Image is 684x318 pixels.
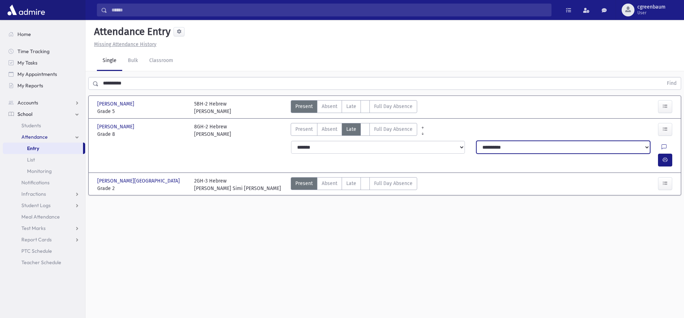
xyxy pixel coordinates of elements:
[346,103,356,110] span: Late
[21,214,60,220] span: Meal Attendance
[97,185,187,192] span: Grade 2
[17,60,37,66] span: My Tasks
[21,179,50,186] span: Notifications
[21,122,41,129] span: Students
[21,248,52,254] span: PTC Schedule
[17,99,38,106] span: Accounts
[3,165,85,177] a: Monitoring
[91,41,156,47] a: Missing Attendance History
[295,180,313,187] span: Present
[346,125,356,133] span: Late
[194,123,231,138] div: 8GH-2 Hebrew [PERSON_NAME]
[322,180,337,187] span: Absent
[3,211,85,222] a: Meal Attendance
[97,130,187,138] span: Grade 8
[295,103,313,110] span: Present
[291,177,417,192] div: AttTypes
[3,57,85,68] a: My Tasks
[637,4,665,10] span: cgreenbaum
[97,51,122,71] a: Single
[3,108,85,120] a: School
[3,97,85,108] a: Accounts
[97,108,187,115] span: Grade 5
[3,257,85,268] a: Teacher Schedule
[374,103,413,110] span: Full Day Absence
[3,177,85,188] a: Notifications
[3,188,85,200] a: Infractions
[21,191,46,197] span: Infractions
[91,26,171,38] h5: Attendance Entry
[97,100,136,108] span: [PERSON_NAME]
[107,4,551,16] input: Search
[17,111,32,117] span: School
[97,123,136,130] span: [PERSON_NAME]
[6,3,47,17] img: AdmirePro
[3,154,85,165] a: List
[27,157,35,163] span: List
[3,80,85,91] a: My Reports
[17,82,43,89] span: My Reports
[21,202,51,209] span: Student Logs
[3,120,85,131] a: Students
[295,125,313,133] span: Present
[3,46,85,57] a: Time Tracking
[21,134,48,140] span: Attendance
[637,10,665,16] span: User
[21,225,46,231] span: Test Marks
[3,200,85,211] a: Student Logs
[21,236,52,243] span: Report Cards
[3,234,85,245] a: Report Cards
[374,125,413,133] span: Full Day Absence
[144,51,179,71] a: Classroom
[122,51,144,71] a: Bulk
[322,103,337,110] span: Absent
[194,100,231,115] div: 5BH-2 Hebrew [PERSON_NAME]
[346,180,356,187] span: Late
[3,131,85,143] a: Attendance
[291,100,417,115] div: AttTypes
[3,245,85,257] a: PTC Schedule
[3,143,83,154] a: Entry
[663,77,681,89] button: Find
[17,71,57,77] span: My Appointments
[3,29,85,40] a: Home
[194,177,281,192] div: 2GH-3 Hebrew [PERSON_NAME] Simi [PERSON_NAME]
[97,177,181,185] span: [PERSON_NAME][GEOGRAPHIC_DATA]
[17,31,31,37] span: Home
[3,222,85,234] a: Test Marks
[21,259,61,266] span: Teacher Schedule
[17,48,50,55] span: Time Tracking
[27,168,52,174] span: Monitoring
[291,123,417,138] div: AttTypes
[94,41,156,47] u: Missing Attendance History
[322,125,337,133] span: Absent
[374,180,413,187] span: Full Day Absence
[3,68,85,80] a: My Appointments
[27,145,39,152] span: Entry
